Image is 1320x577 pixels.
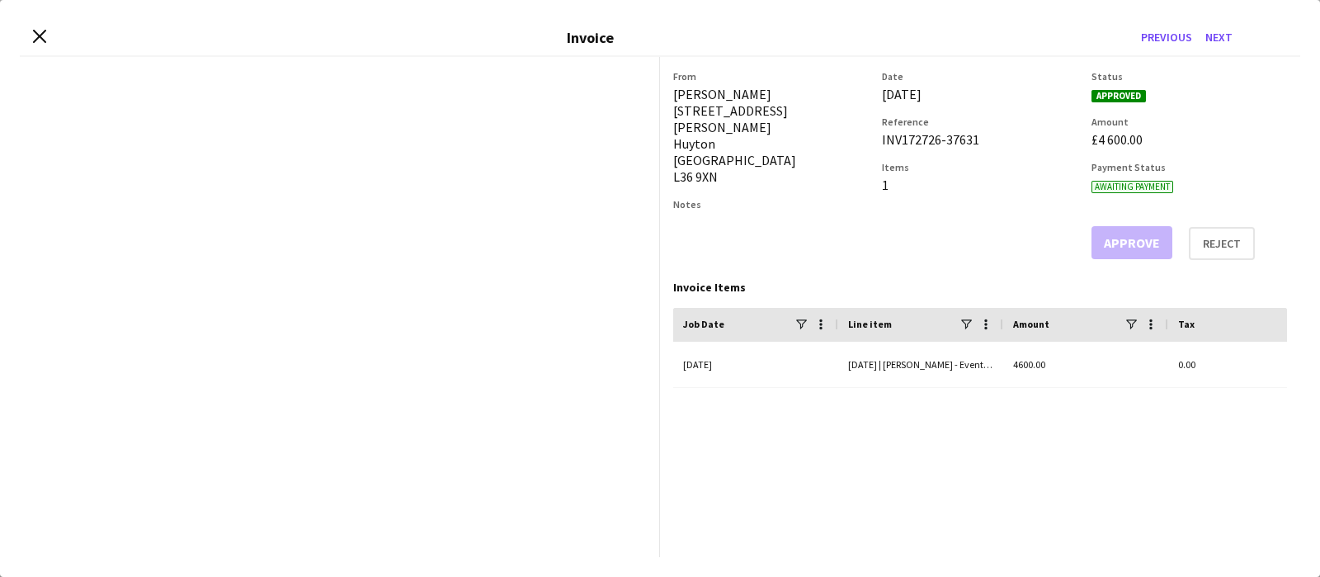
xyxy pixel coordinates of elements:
[882,116,1077,128] h3: Reference
[1189,227,1255,260] button: Reject
[882,177,1077,193] div: 1
[838,342,1003,387] div: [DATE] | [PERSON_NAME] - Event Manager (salary)
[1091,161,1287,173] h3: Payment Status
[1091,116,1287,128] h3: Amount
[1091,131,1287,148] div: £4 600.00
[673,86,869,185] div: [PERSON_NAME] [STREET_ADDRESS][PERSON_NAME] Huyton [GEOGRAPHIC_DATA] L36 9XN
[848,318,892,330] span: Line item
[1091,181,1173,193] span: Awaiting payment
[1003,342,1168,387] div: 4600.00
[882,86,1077,102] div: [DATE]
[1199,24,1239,50] button: Next
[673,280,1287,295] div: Invoice Items
[1013,318,1049,330] span: Amount
[673,342,838,387] div: [DATE]
[882,161,1077,173] h3: Items
[1091,70,1287,83] h3: Status
[882,131,1077,148] div: INV172726-37631
[673,198,869,210] h3: Notes
[567,28,614,47] h3: Invoice
[1178,318,1195,330] span: Tax
[683,318,724,330] span: Job Date
[673,70,869,83] h3: From
[1091,90,1146,102] span: Approved
[882,70,1077,83] h3: Date
[1134,24,1199,50] button: Previous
